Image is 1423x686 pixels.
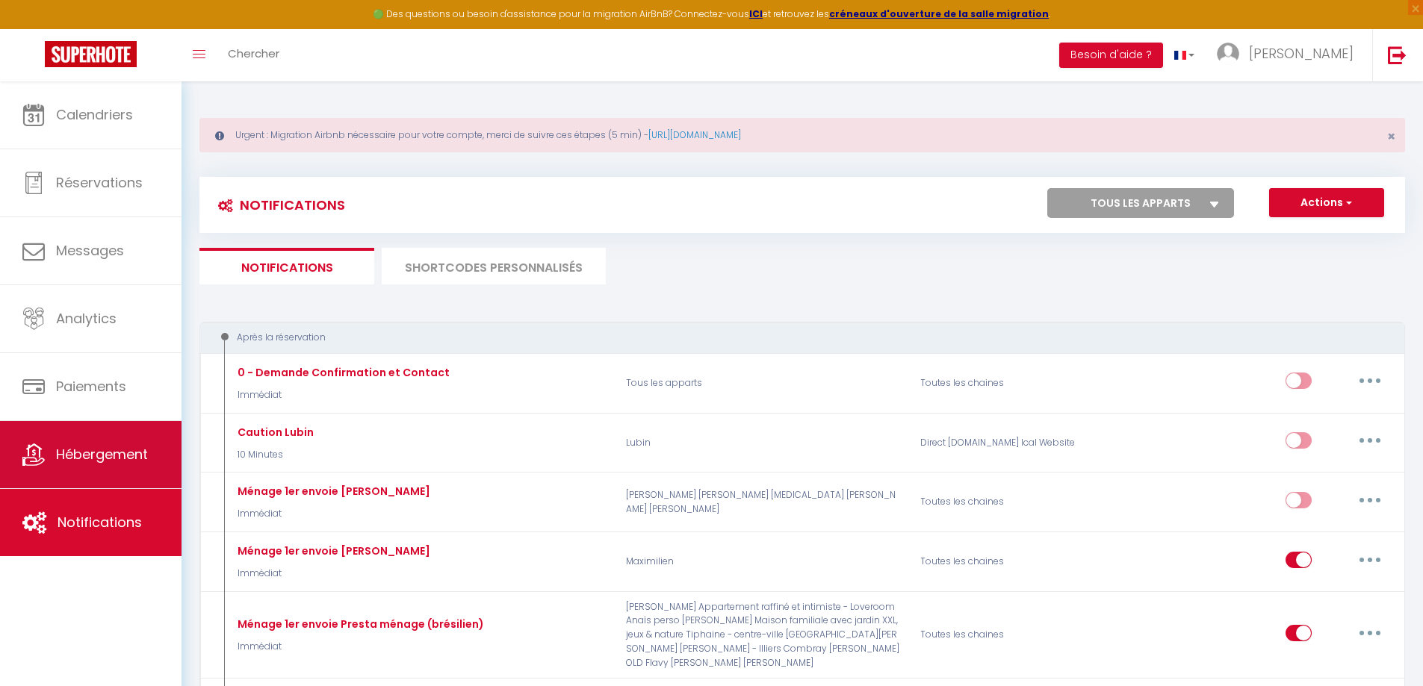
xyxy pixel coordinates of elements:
[234,640,484,654] p: Immédiat
[217,29,291,81] a: Chercher
[214,331,1368,345] div: Après la réservation
[199,248,374,284] li: Notifications
[1059,43,1163,68] button: Besoin d'aide ?
[234,543,430,559] div: Ménage 1er envoie [PERSON_NAME]
[45,41,137,67] img: Super Booking
[616,481,911,524] p: [PERSON_NAME] [PERSON_NAME] [MEDICAL_DATA] [PERSON_NAME] [PERSON_NAME]
[211,188,345,222] h3: Notifications
[1387,130,1395,143] button: Close
[911,540,1107,584] div: Toutes les chaines
[199,118,1405,152] div: Urgent : Migration Airbnb nécessaire pour votre compte, merci de suivre ces étapes (5 min) -
[911,481,1107,524] div: Toutes les chaines
[1217,43,1239,65] img: ...
[648,128,741,141] a: [URL][DOMAIN_NAME]
[234,364,450,381] div: 0 - Demande Confirmation et Contact
[1249,44,1354,63] span: [PERSON_NAME]
[234,616,484,632] div: Ménage 1er envoie Presta ménage (brésilien)
[1269,188,1384,218] button: Actions
[56,241,124,260] span: Messages
[911,600,1107,670] div: Toutes les chaines
[234,388,450,402] p: Immédiat
[829,7,1049,20] a: créneaux d'ouverture de la salle migration
[234,424,314,440] div: Caution Lubin
[234,483,430,499] div: Ménage 1er envoie [PERSON_NAME]
[12,6,57,51] button: Ouvrir le widget de chat LiveChat
[911,421,1107,464] div: Direct [DOMAIN_NAME] Ical Website
[234,448,314,462] p: 10 Minutes
[1388,46,1407,64] img: logout
[58,513,142,531] span: Notifications
[616,600,911,670] p: [PERSON_NAME] Appartement raffiné et intimiste - Loveroom Anaïs perso [PERSON_NAME] Maison famili...
[56,445,148,464] span: Hébergement
[911,361,1107,405] div: Toutes les chaines
[234,567,430,581] p: Immédiat
[56,105,133,124] span: Calendriers
[1206,29,1372,81] a: ... [PERSON_NAME]
[382,248,606,284] li: SHORTCODES PERSONNALISÉS
[616,540,911,584] p: Maximilien
[1360,619,1412,675] iframe: Chat
[228,46,279,61] span: Chercher
[56,173,143,192] span: Réservations
[56,377,126,396] span: Paiements
[616,361,911,405] p: Tous les apparts
[1387,127,1395,146] span: ×
[749,7,763,20] a: ICI
[616,421,911,464] p: Lubin
[234,507,430,521] p: Immédiat
[56,309,117,328] span: Analytics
